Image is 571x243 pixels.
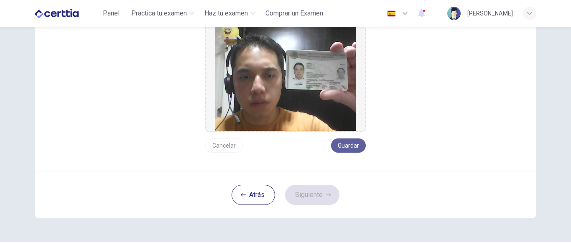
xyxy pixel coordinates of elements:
[35,5,98,22] a: CERTTIA logo
[201,6,259,21] button: Haz tu examen
[262,6,326,21] button: Comprar un Examen
[447,7,461,20] img: Profile picture
[331,138,366,153] button: Guardar
[103,8,120,18] span: Panel
[128,6,198,21] button: Practica tu examen
[98,6,125,21] button: Panel
[215,22,356,131] img: preview screemshot
[232,185,275,205] button: Atrás
[35,5,79,22] img: CERTTIA logo
[204,8,248,18] span: Haz tu examen
[386,10,397,17] img: es
[131,8,187,18] span: Practica tu examen
[205,138,243,153] button: Cancelar
[467,8,513,18] div: [PERSON_NAME]
[265,8,323,18] span: Comprar un Examen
